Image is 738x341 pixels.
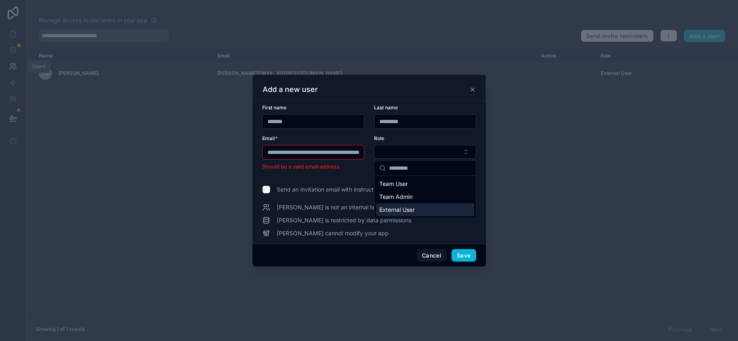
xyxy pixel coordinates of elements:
[277,229,389,237] span: [PERSON_NAME] cannot modify your app
[374,135,384,141] span: Role
[451,249,476,262] button: Save
[277,185,407,194] span: Send an invitation email with instructions to log in
[262,163,364,171] li: Should be a valid email address
[262,185,270,194] input: Send an invitation email with instructions to log in
[374,145,476,159] button: Select Button
[262,135,275,141] span: Email
[277,203,407,211] span: [PERSON_NAME] is not an internal team member
[379,193,413,201] span: Team Admin
[263,85,318,94] h3: Add a new user
[374,104,398,111] span: Last name
[277,216,411,224] span: [PERSON_NAME] is restricted by data permissions
[374,176,476,218] div: Suggestions
[262,104,287,111] span: First name
[379,180,408,188] span: Team User
[379,206,415,214] span: External User
[417,249,447,262] button: Cancel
